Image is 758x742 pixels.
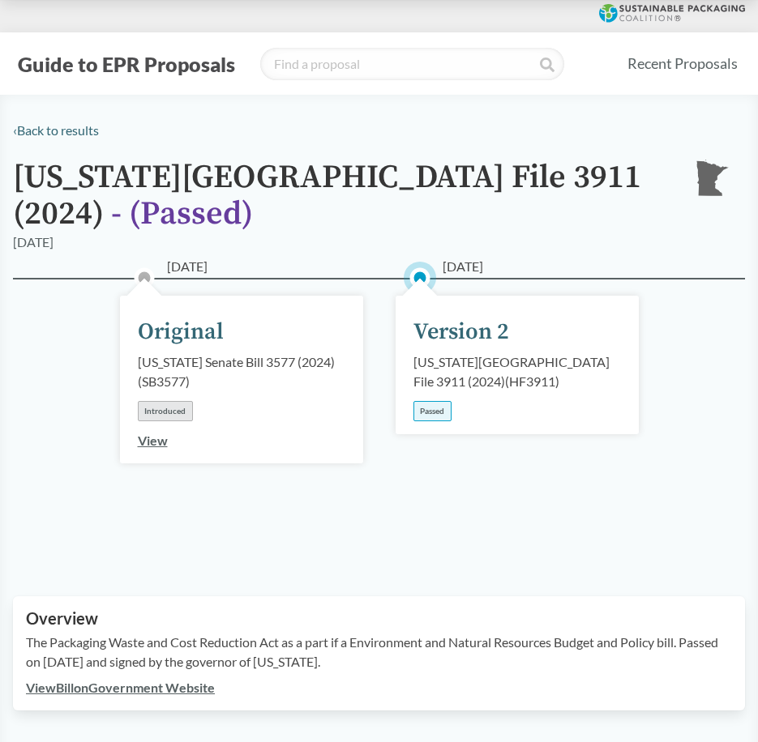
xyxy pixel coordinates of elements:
h1: [US_STATE][GEOGRAPHIC_DATA] File 3911 (2024) [13,160,667,232]
span: [DATE] [167,257,208,276]
p: The Packaging Waste and Cost Reduction Act as a part if a Environment and Natural Resources Budge... [26,633,732,672]
a: ‹Back to results [13,122,99,138]
a: Recent Proposals [620,45,745,82]
div: Original [138,315,224,349]
div: Passed [413,401,452,421]
a: ViewBillonGovernment Website [26,680,215,695]
span: - ( Passed ) [111,194,253,234]
input: Find a proposal [260,48,564,80]
div: [DATE] [13,232,54,252]
h2: Overview [26,609,732,628]
div: [US_STATE][GEOGRAPHIC_DATA] File 3911 (2024) ( HF3911 ) [413,352,621,391]
div: Introduced [138,401,193,421]
button: Guide to EPR Proposals [13,51,240,77]
div: Version 2 [413,315,509,349]
a: View [138,433,168,448]
span: [DATE] [443,257,483,276]
div: [US_STATE] Senate Bill 3577 (2024) ( SB3577 ) [138,352,345,391]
